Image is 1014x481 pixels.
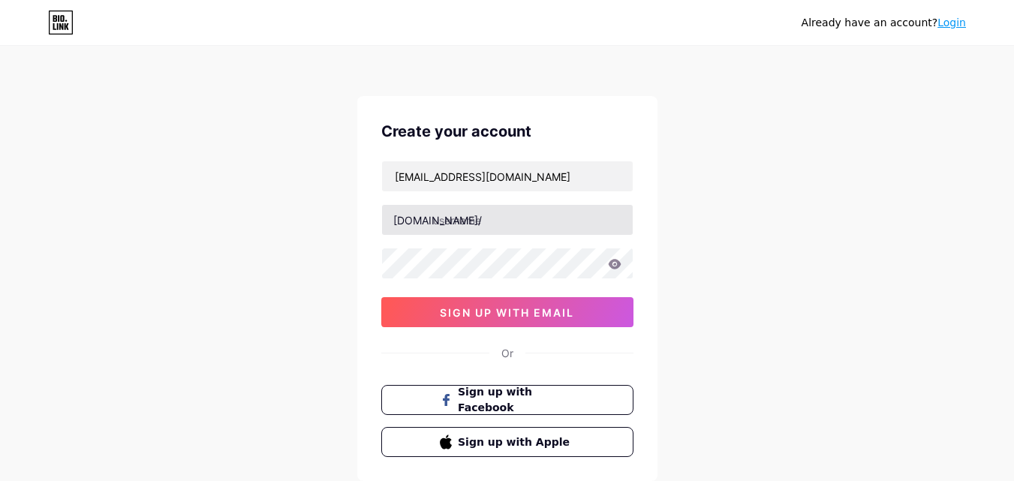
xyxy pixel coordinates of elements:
span: Sign up with Facebook [458,384,574,416]
button: Sign up with Facebook [381,385,633,415]
div: Create your account [381,120,633,143]
div: Or [501,345,513,361]
button: sign up with email [381,297,633,327]
input: Email [382,161,633,191]
input: username [382,205,633,235]
button: Sign up with Apple [381,427,633,457]
div: Already have an account? [802,15,966,31]
a: Login [937,17,966,29]
div: [DOMAIN_NAME]/ [393,212,482,228]
span: Sign up with Apple [458,434,574,450]
span: sign up with email [440,306,574,319]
